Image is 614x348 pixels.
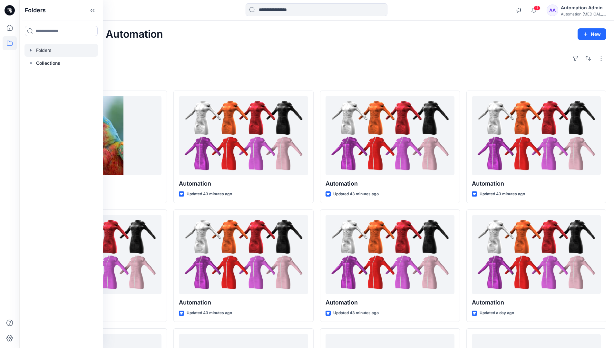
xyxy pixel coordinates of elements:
div: Automation Admin [561,4,606,12]
span: 11 [533,5,541,11]
button: New [578,28,606,40]
p: Updated 43 minutes ago [333,310,379,316]
p: Collections [36,59,60,67]
p: Automation [472,298,601,307]
p: Updated a day ago [480,310,514,316]
div: AA [547,5,558,16]
a: Automation [179,215,308,295]
p: Updated 43 minutes ago [187,191,232,198]
a: Automation [326,96,454,176]
p: Automation [472,179,601,188]
p: Automation [326,179,454,188]
a: Automation [326,215,454,295]
p: Updated 43 minutes ago [187,310,232,316]
div: Automation [MEDICAL_DATA]... [561,12,606,16]
a: Automation [179,96,308,176]
p: Updated 43 minutes ago [480,191,525,198]
p: Updated 43 minutes ago [333,191,379,198]
p: Automation [179,298,308,307]
p: Automation [326,298,454,307]
p: Automation [179,179,308,188]
a: Automation [472,96,601,176]
h4: Styles [27,76,606,84]
a: Automation [472,215,601,295]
